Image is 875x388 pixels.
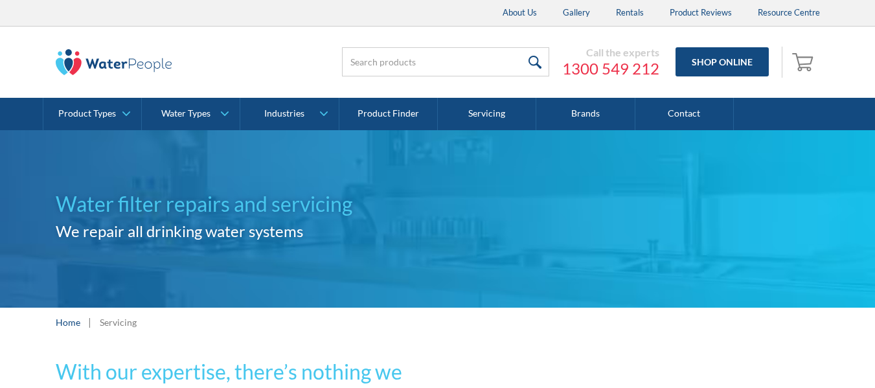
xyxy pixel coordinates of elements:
[100,315,137,329] div: Servicing
[161,108,210,119] div: Water Types
[536,98,635,130] a: Brands
[342,47,549,76] input: Search products
[58,108,116,119] div: Product Types
[142,98,240,130] a: Water Types
[87,314,93,330] div: |
[676,47,769,76] a: Shop Online
[56,188,438,220] h1: Water filter repairs and servicing
[789,47,820,78] a: Open cart
[264,108,304,119] div: Industries
[562,46,659,59] div: Call the experts
[792,51,817,72] img: shopping cart
[240,98,338,130] a: Industries
[56,220,438,243] h2: We repair all drinking water systems
[56,49,172,75] img: The Water People
[43,98,141,130] a: Product Types
[339,98,438,130] a: Product Finder
[56,315,80,329] a: Home
[635,98,734,130] a: Contact
[562,59,659,78] a: 1300 549 212
[438,98,536,130] a: Servicing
